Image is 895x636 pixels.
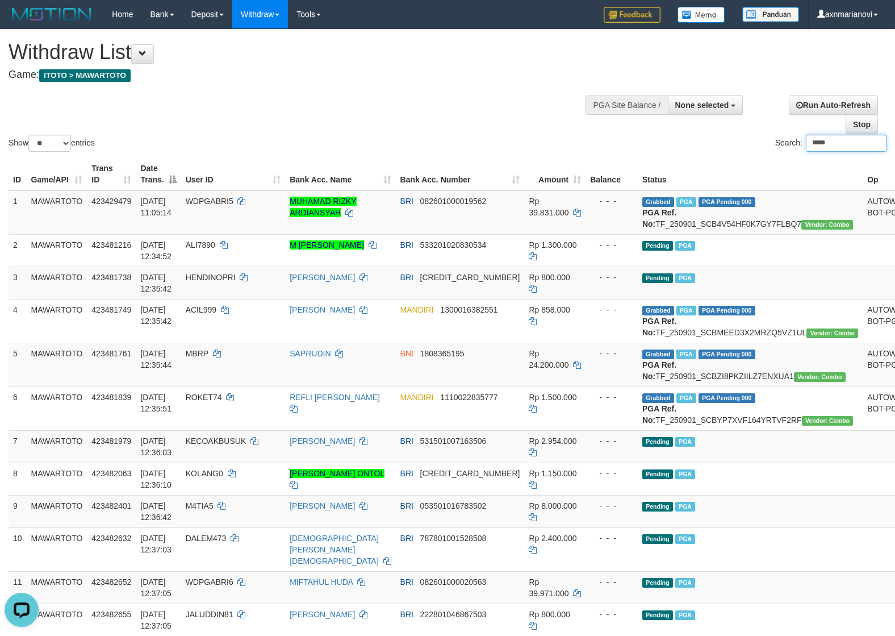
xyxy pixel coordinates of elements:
span: MANDIRI [400,305,434,314]
span: 423482632 [91,534,131,543]
td: MAWARTOTO [27,343,87,386]
a: SAPRUDIN [290,349,331,358]
span: WDPGABRI5 [186,197,233,206]
span: Marked by axnmhdtio [675,469,695,479]
span: BNI [400,349,413,358]
td: 7 [9,430,27,463]
span: BRI [400,273,413,282]
span: Vendor URL: https://secure11.1velocity.biz [802,416,854,426]
div: - - - [590,468,633,479]
label: Search: [775,135,886,152]
img: Feedback.jpg [604,7,660,23]
td: 10 [9,527,27,571]
div: - - - [590,392,633,403]
a: Stop [846,115,878,134]
span: Rp 1.500.000 [529,393,576,402]
td: 3 [9,267,27,299]
input: Search: [806,135,886,152]
a: REFLI [PERSON_NAME] [290,393,380,402]
td: 9 [9,495,27,527]
span: 423481761 [91,349,131,358]
span: Copy 1808365195 to clipboard [420,349,465,358]
span: BRI [400,610,413,619]
span: [DATE] 12:37:05 [140,577,172,598]
a: [PERSON_NAME] [290,273,355,282]
td: MAWARTOTO [27,527,87,571]
span: 423481738 [91,273,131,282]
a: [PERSON_NAME] ONTOL [290,469,384,478]
td: TF_250901_SCBMEED3X2MRZQ5VZ1UL [638,299,863,343]
span: 423482652 [91,577,131,587]
td: 6 [9,386,27,430]
span: Pending [642,273,673,283]
span: Marked by axnmhdtio [676,393,696,403]
span: 423482401 [91,501,131,510]
span: ROKET74 [186,393,222,402]
span: MBRP [186,349,208,358]
b: PGA Ref. No: [642,360,676,381]
span: WDPGABRI6 [186,577,233,587]
span: PGA Pending [699,393,755,403]
th: Date Trans.: activate to sort column descending [136,158,181,190]
div: - - - [590,576,633,588]
span: Copy 533201020830534 to clipboard [420,240,487,250]
span: [DATE] 12:35:42 [140,305,172,326]
td: MAWARTOTO [27,190,87,235]
td: MAWARTOTO [27,604,87,636]
a: [PERSON_NAME] [290,501,355,510]
span: Copy 1300016382551 to clipboard [440,305,497,314]
td: MAWARTOTO [27,430,87,463]
a: [PERSON_NAME] [290,305,355,314]
span: Copy 082601000019562 to clipboard [420,197,487,206]
td: 1 [9,190,27,235]
b: PGA Ref. No: [642,317,676,337]
span: BRI [400,437,413,446]
span: M4TIA5 [186,501,214,510]
td: MAWARTOTO [27,495,87,527]
span: Pending [642,610,673,620]
th: Amount: activate to sort column ascending [524,158,585,190]
span: 423481839 [91,393,131,402]
span: ITOTO > MAWARTOTO [39,69,131,82]
span: PGA Pending [699,197,755,207]
span: [DATE] 12:36:03 [140,437,172,457]
div: - - - [590,435,633,447]
span: None selected [675,101,729,110]
span: BRI [400,501,413,510]
span: Grabbed [642,197,674,207]
span: [DATE] 12:34:52 [140,240,172,261]
td: 2 [9,234,27,267]
span: Rp 24.200.000 [529,349,568,369]
span: Marked by axnmhdtio [675,578,695,588]
th: ID [9,158,27,190]
span: Marked by axnmhdtio [676,350,696,359]
span: MANDIRI [400,393,434,402]
div: - - - [590,304,633,315]
span: 423481979 [91,437,131,446]
span: [DATE] 12:35:51 [140,393,172,413]
span: KECOAKBUSUK [186,437,246,446]
label: Show entries [9,135,95,152]
td: TF_250901_SCB4V54HF0K7GY7FLBQ7 [638,190,863,235]
span: Rp 800.000 [529,273,570,282]
span: Vendor URL: https://secure11.1velocity.biz [794,372,846,382]
span: Copy 1110022835777 to clipboard [440,393,497,402]
div: - - - [590,239,633,251]
td: MAWARTOTO [27,299,87,343]
span: Vendor URL: https://secure11.1velocity.biz [801,220,853,230]
span: [DATE] 12:37:05 [140,610,172,630]
span: Rp 858.000 [529,305,570,314]
span: Copy 531501007163506 to clipboard [420,437,487,446]
span: BRI [400,577,413,587]
span: Marked by axnmhdtio [676,306,696,315]
span: Copy 053501016783502 to clipboard [420,501,487,510]
span: Marked by axnmhdtio [675,273,695,283]
span: [DATE] 12:36:42 [140,501,172,522]
span: Pending [642,469,673,479]
span: Marked by axnmhdtio [675,241,695,251]
td: TF_250901_SCBYP7XVF164YRTVF2RF [638,386,863,430]
span: KOLANG0 [186,469,223,478]
span: 423482655 [91,610,131,619]
td: MAWARTOTO [27,571,87,604]
span: [DATE] 11:05:14 [140,197,172,217]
